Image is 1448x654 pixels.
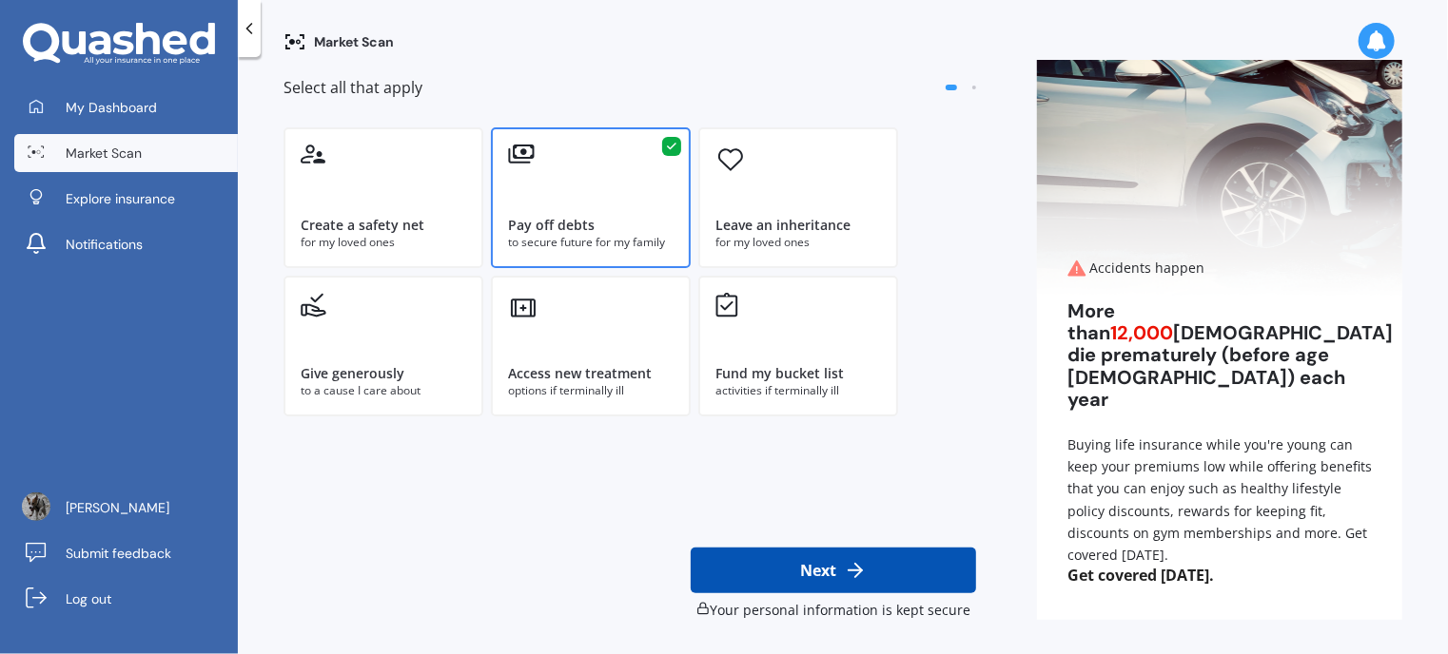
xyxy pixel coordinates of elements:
[284,30,394,53] div: Market Scan
[508,382,674,399] div: options if terminally ill
[66,98,157,117] span: My Dashboard
[66,498,169,517] span: [PERSON_NAME]
[1110,320,1173,345] span: 12,000
[301,382,466,399] div: to a cause I care about
[301,216,424,235] div: Create a safety net
[715,382,881,399] div: activities if terminally ill
[14,88,238,126] a: My Dashboard
[715,216,851,235] div: Leave an inheritance
[14,134,238,172] a: Market Scan
[1067,300,1372,411] div: More than [DEMOGRAPHIC_DATA] die prematurely (before age [DEMOGRAPHIC_DATA]) each year
[508,216,595,235] div: Pay off debts
[66,144,142,163] span: Market Scan
[715,364,844,383] div: Fund my bucket list
[66,544,171,563] span: Submit feedback
[14,180,238,218] a: Explore insurance
[508,234,674,251] div: to secure future for my family
[66,235,143,254] span: Notifications
[691,601,976,620] div: Your personal information is kept secure
[301,234,466,251] div: for my loved ones
[14,489,238,527] a: [PERSON_NAME]
[22,492,50,521] img: ACg8ocJT7MQNwiP4omhvWjq3F5cdR6b0HzWKcWjlyP4l3e6M7g6TWrIg=s96-c
[508,364,652,383] div: Access new treatment
[284,78,422,97] span: Select all that apply
[14,580,238,618] a: Log out
[715,234,881,251] div: for my loved ones
[14,534,238,572] a: Submit feedback
[1067,259,1372,278] div: Accidents happen
[14,225,238,263] a: Notifications
[1037,566,1402,585] span: Get covered [DATE].
[691,548,976,593] button: Next
[66,189,175,208] span: Explore insurance
[66,589,111,608] span: Log out
[1067,433,1372,566] div: Buying life insurance while you're young can keep your premiums low while offering benefits that ...
[301,364,404,383] div: Give generously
